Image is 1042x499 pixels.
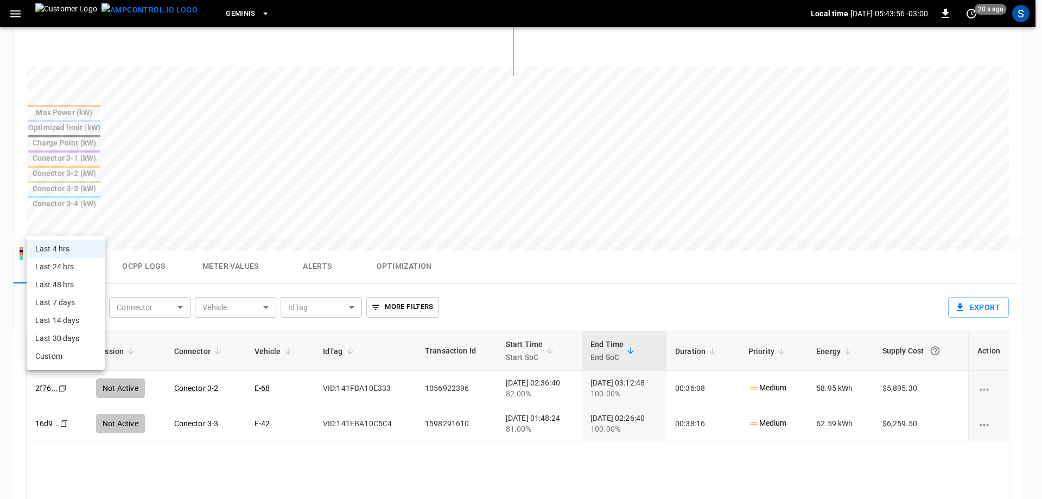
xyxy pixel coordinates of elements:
[27,348,105,365] li: Custom
[27,330,105,348] li: Last 30 days
[27,258,105,276] li: Last 24 hrs
[27,294,105,312] li: Last 7 days
[27,240,105,258] li: Last 4 hrs
[27,276,105,294] li: Last 48 hrs
[27,312,105,330] li: Last 14 days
